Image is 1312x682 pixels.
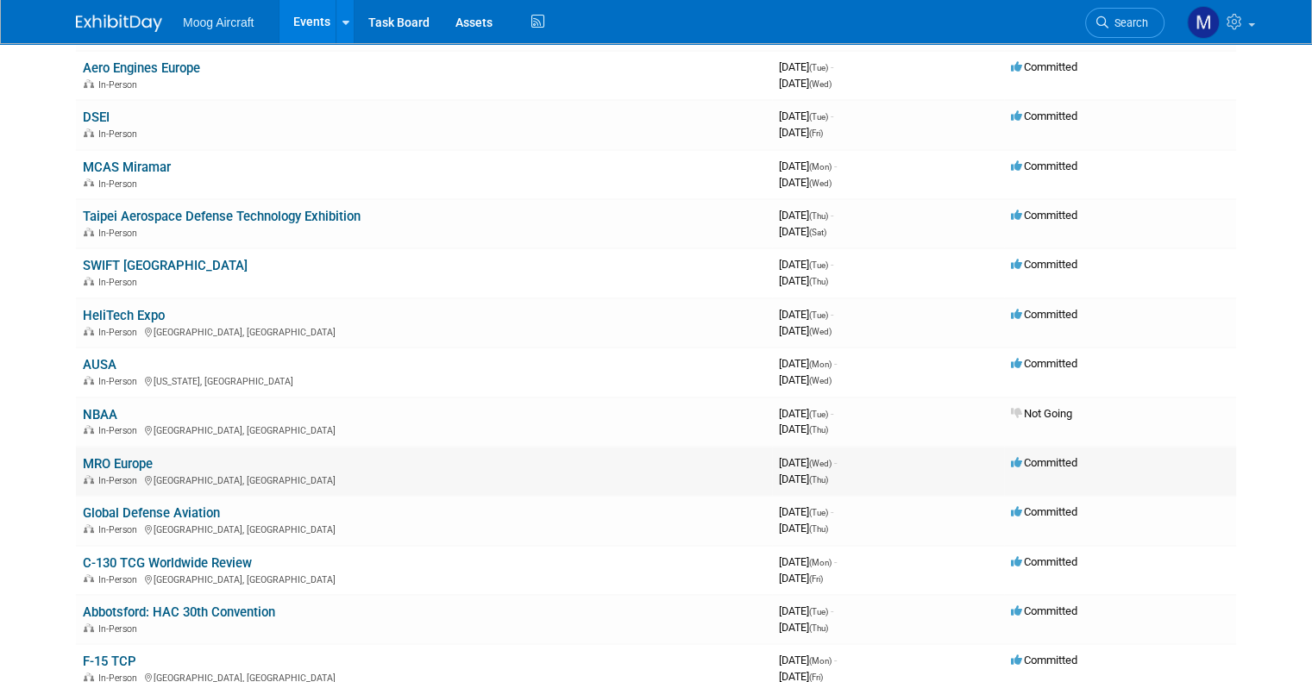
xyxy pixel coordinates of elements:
span: [DATE] [779,555,837,568]
span: [DATE] [779,258,833,271]
span: (Tue) [809,410,828,419]
span: [DATE] [779,357,837,370]
a: NBAA [83,407,117,422]
span: Committed [1011,604,1077,617]
span: [DATE] [779,472,828,485]
div: [GEOGRAPHIC_DATA], [GEOGRAPHIC_DATA] [83,324,765,338]
span: [DATE] [779,324,832,337]
a: HeliTech Expo [83,308,165,323]
span: In-Person [98,623,142,635]
span: (Wed) [809,376,832,385]
span: - [834,456,837,469]
span: [DATE] [779,505,833,518]
span: In-Person [98,475,142,486]
span: Committed [1011,308,1077,321]
span: (Thu) [809,524,828,534]
a: C-130 TCG Worldwide Review [83,555,252,571]
span: In-Person [98,327,142,338]
span: [DATE] [779,604,833,617]
img: In-Person Event [84,178,94,187]
a: MCAS Miramar [83,160,171,175]
img: In-Person Event [84,327,94,335]
div: [GEOGRAPHIC_DATA], [GEOGRAPHIC_DATA] [83,572,765,585]
span: Committed [1011,258,1077,271]
span: (Fri) [809,574,823,584]
span: In-Person [98,524,142,535]
span: - [834,160,837,172]
span: [DATE] [779,621,828,634]
span: - [831,407,833,420]
span: (Thu) [809,425,828,435]
span: (Mon) [809,656,832,666]
span: Not Going [1011,407,1072,420]
span: Committed [1011,160,1077,172]
span: [DATE] [779,126,823,139]
span: (Wed) [809,79,832,89]
img: In-Person Event [84,475,94,484]
span: (Thu) [809,623,828,633]
span: [DATE] [779,209,833,222]
img: In-Person Event [84,128,94,137]
div: [GEOGRAPHIC_DATA], [GEOGRAPHIC_DATA] [83,472,765,486]
span: (Tue) [809,63,828,72]
span: [DATE] [779,572,823,585]
span: - [831,258,833,271]
img: In-Person Event [84,425,94,434]
span: In-Person [98,376,142,387]
span: [DATE] [779,77,832,90]
span: Committed [1011,357,1077,370]
a: Search [1085,8,1164,38]
span: (Mon) [809,360,832,369]
a: AUSA [83,357,116,372]
a: DSEI [83,109,110,125]
span: (Sat) [809,228,826,237]
span: - [831,604,833,617]
span: - [831,308,833,321]
span: (Wed) [809,459,832,468]
div: [US_STATE], [GEOGRAPHIC_DATA] [83,373,765,387]
span: (Thu) [809,211,828,221]
img: In-Person Event [84,376,94,385]
img: ExhibitDay [76,15,162,32]
span: [DATE] [779,225,826,238]
img: In-Person Event [84,673,94,681]
div: [GEOGRAPHIC_DATA], [GEOGRAPHIC_DATA] [83,522,765,535]
span: In-Person [98,277,142,288]
span: [DATE] [779,407,833,420]
span: [DATE] [779,274,828,287]
span: [DATE] [779,109,833,122]
span: (Fri) [809,128,823,138]
span: [DATE] [779,176,832,189]
span: (Tue) [809,112,828,122]
span: Committed [1011,555,1077,568]
span: [DATE] [779,160,837,172]
span: (Tue) [809,260,828,270]
span: Moog Aircraft [183,16,254,29]
img: In-Person Event [84,524,94,533]
span: Committed [1011,109,1077,122]
img: In-Person Event [84,623,94,632]
img: In-Person Event [84,277,94,285]
span: Committed [1011,505,1077,518]
a: SWIFT [GEOGRAPHIC_DATA] [83,258,248,273]
a: Global Defense Aviation [83,505,220,521]
span: [DATE] [779,654,837,666]
span: (Wed) [809,327,832,336]
span: - [831,209,833,222]
img: In-Person Event [84,574,94,583]
span: (Mon) [809,558,832,567]
span: [DATE] [779,456,837,469]
img: Martha Johnson [1187,6,1220,39]
span: In-Person [98,128,142,140]
span: In-Person [98,228,142,239]
span: (Thu) [809,475,828,485]
span: Committed [1011,456,1077,469]
span: [DATE] [779,60,833,73]
span: (Tue) [809,508,828,517]
span: Committed [1011,60,1077,73]
span: - [834,654,837,666]
span: (Tue) [809,310,828,320]
span: In-Person [98,178,142,190]
span: Committed [1011,654,1077,666]
div: [GEOGRAPHIC_DATA], [GEOGRAPHIC_DATA] [83,422,765,436]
